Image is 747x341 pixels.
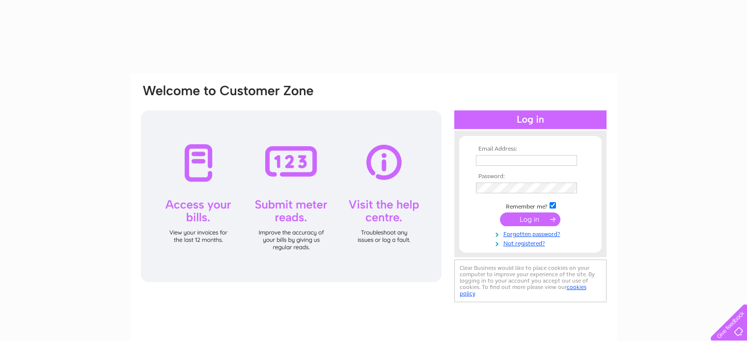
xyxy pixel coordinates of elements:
th: Email Address: [473,146,587,153]
div: Clear Business would like to place cookies on your computer to improve your experience of the sit... [454,260,607,302]
a: Not registered? [476,238,587,247]
a: Forgotten password? [476,229,587,238]
input: Submit [500,212,560,226]
a: cookies policy [460,284,586,297]
td: Remember me? [473,201,587,210]
th: Password: [473,173,587,180]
